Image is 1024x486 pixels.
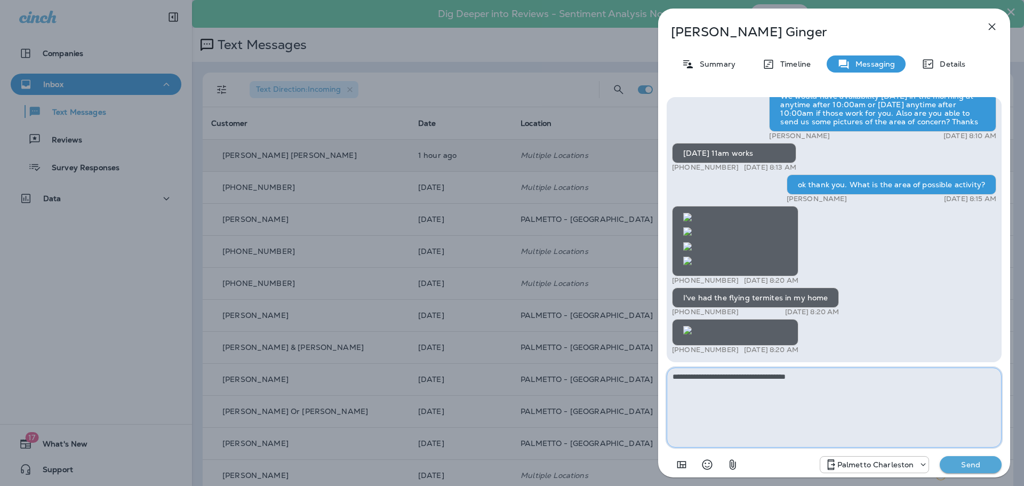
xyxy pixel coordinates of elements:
[671,454,692,475] button: Add in a premade template
[820,458,929,471] div: +1 (843) 277-8322
[672,163,739,172] p: [PHONE_NUMBER]
[672,143,796,163] div: [DATE] 11am works
[672,276,739,285] p: [PHONE_NUMBER]
[672,308,739,316] p: [PHONE_NUMBER]
[672,346,739,354] p: [PHONE_NUMBER]
[683,227,692,236] img: twilio-download
[940,456,1002,473] button: Send
[775,60,811,68] p: Timeline
[837,460,914,469] p: Palmetto Charleston
[850,60,895,68] p: Messaging
[744,163,796,172] p: [DATE] 8:13 AM
[934,60,965,68] p: Details
[787,195,847,203] p: [PERSON_NAME]
[944,195,996,203] p: [DATE] 8:15 AM
[943,132,996,140] p: [DATE] 8:10 AM
[697,454,718,475] button: Select an emoji
[744,346,798,354] p: [DATE] 8:20 AM
[785,308,839,316] p: [DATE] 8:20 AM
[694,60,735,68] p: Summary
[671,25,962,39] p: [PERSON_NAME] Ginger
[948,460,993,469] p: Send
[683,257,692,265] img: twilio-download
[683,213,692,221] img: twilio-download
[683,326,692,334] img: twilio-download
[672,288,839,308] div: I've had the flying termites in my home
[787,174,996,195] div: ok thank you. What is the area of possible activity?
[769,132,830,140] p: [PERSON_NAME]
[744,276,798,285] p: [DATE] 8:20 AM
[683,242,692,251] img: twilio-download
